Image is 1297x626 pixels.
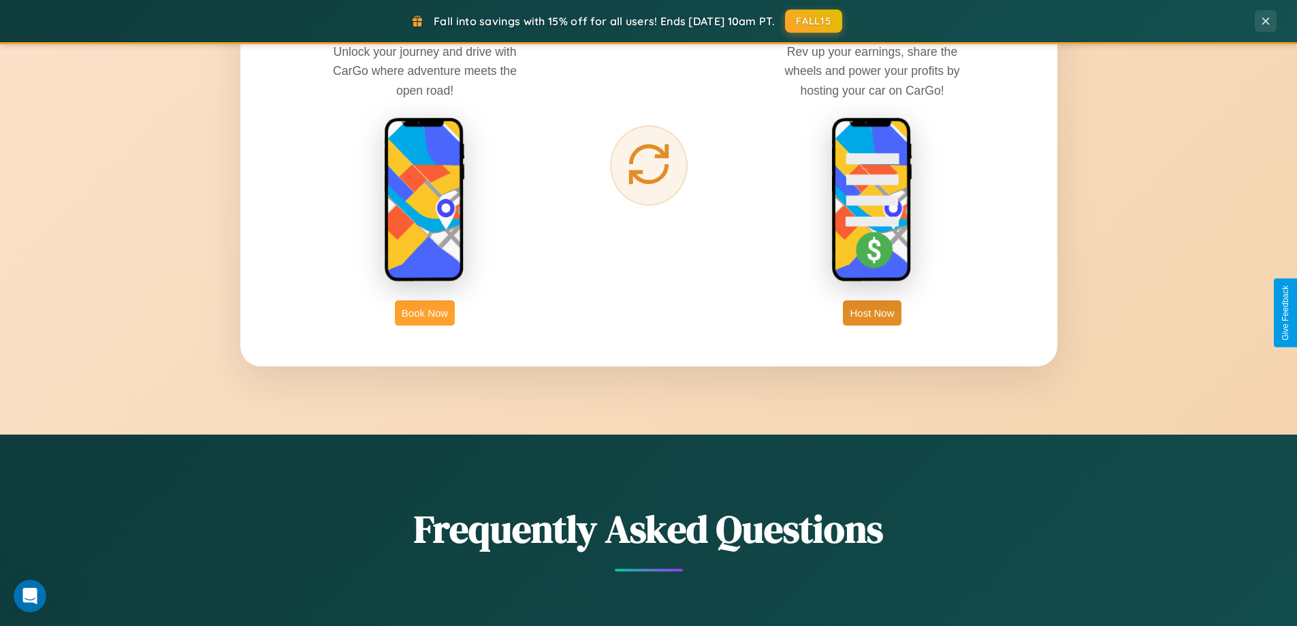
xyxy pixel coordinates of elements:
div: Give Feedback [1281,285,1290,341]
button: Host Now [843,300,901,326]
p: Rev up your earnings, share the wheels and power your profits by hosting your car on CarGo! [770,42,974,99]
h2: Frequently Asked Questions [240,503,1057,555]
img: host phone [831,117,913,283]
iframe: Intercom live chat [14,580,46,612]
p: Unlock your journey and drive with CarGo where adventure meets the open road! [323,42,527,99]
img: rent phone [384,117,466,283]
button: Book Now [395,300,455,326]
span: Fall into savings with 15% off for all users! Ends [DATE] 10am PT. [434,14,775,28]
button: FALL15 [785,10,842,33]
